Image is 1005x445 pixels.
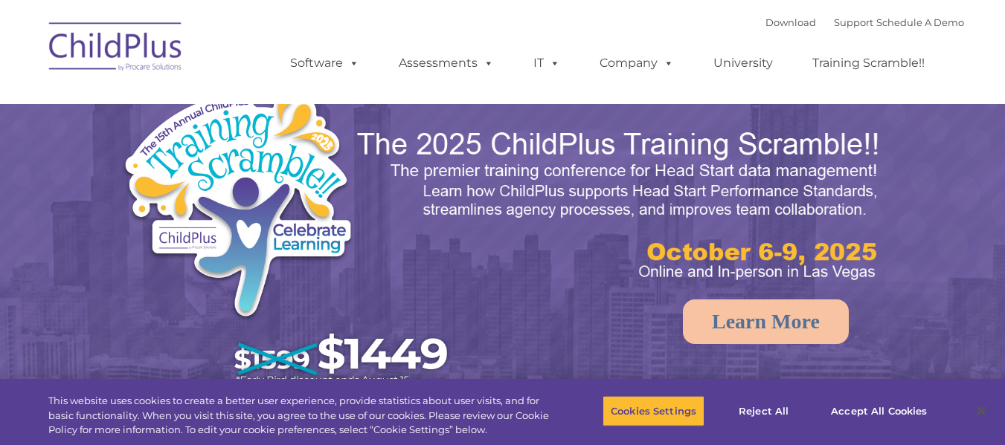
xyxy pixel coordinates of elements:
button: Reject All [717,395,810,426]
a: Download [765,16,816,28]
a: Assessments [384,48,509,78]
a: Company [585,48,689,78]
a: IT [518,48,575,78]
div: This website uses cookies to create a better user experience, provide statistics about user visit... [48,394,553,438]
button: Cookies Settings [603,395,704,426]
a: Support [834,16,873,28]
a: Learn More [683,299,849,344]
a: Software [275,48,374,78]
a: Schedule A Demo [876,16,964,28]
a: Training Scramble!! [797,48,940,78]
button: Close [965,394,998,427]
font: | [765,16,964,28]
a: University [699,48,788,78]
img: ChildPlus by Procare Solutions [42,12,190,86]
button: Accept All Cookies [823,395,935,426]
